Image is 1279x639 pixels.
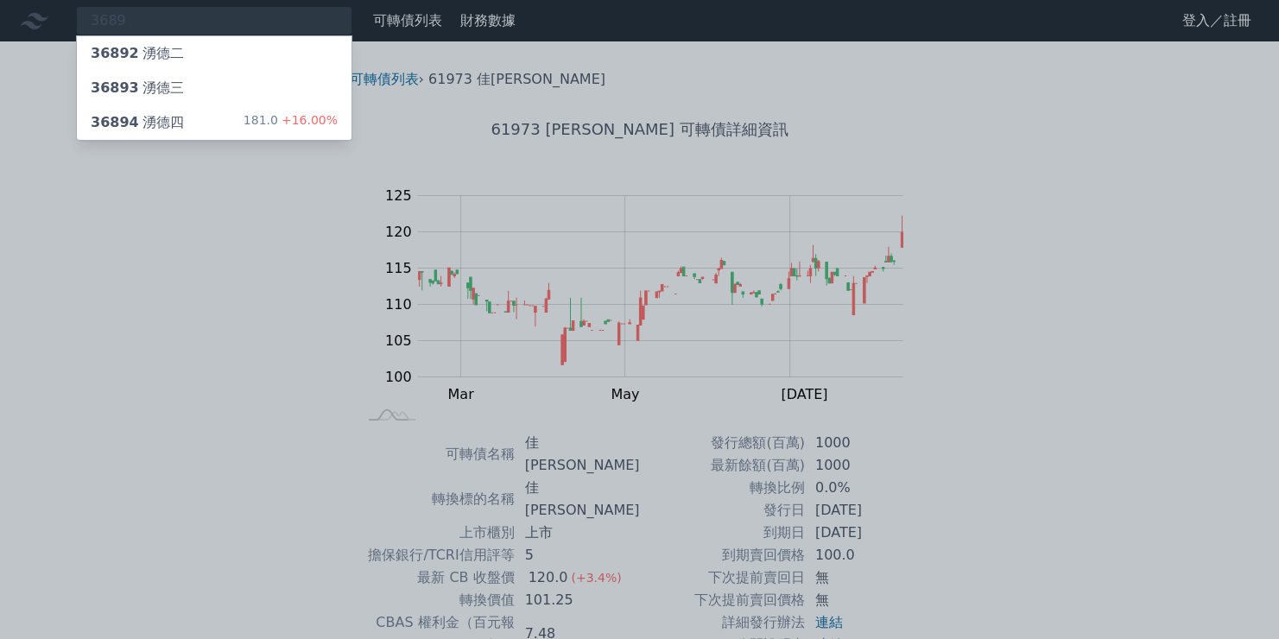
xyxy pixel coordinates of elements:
a: 36894湧德四 181.0+16.00% [77,105,351,140]
div: 湧德四 [91,112,184,133]
div: 湧德三 [91,78,184,98]
a: 36893湧德三 [77,71,351,105]
span: +16.00% [278,113,338,127]
span: 36892 [91,45,139,61]
span: 36893 [91,79,139,96]
div: 181.0 [244,112,338,133]
span: 36894 [91,114,139,130]
div: 湧德二 [91,43,184,64]
a: 36892湧德二 [77,36,351,71]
